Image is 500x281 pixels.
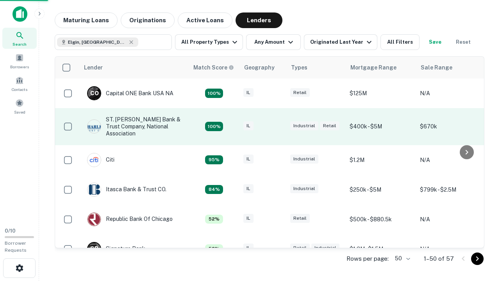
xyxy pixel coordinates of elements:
div: Lender [84,63,103,72]
td: $799k - $2.5M [416,175,486,205]
div: Originated Last Year [310,37,374,47]
div: ST. [PERSON_NAME] Bank & Trust Company, National Association [87,116,181,137]
div: Signature Bank [87,242,145,256]
div: IL [243,184,254,193]
div: IL [243,88,254,97]
td: $670k [416,108,486,145]
span: 0 / 10 [5,228,16,234]
img: picture [87,183,101,196]
p: S B [90,245,98,253]
th: Geography [239,57,286,78]
div: Capitalize uses an advanced AI algorithm to match your search with the best lender. The match sco... [205,215,223,224]
td: N/A [416,78,486,108]
div: Capitalize uses an advanced AI algorithm to match your search with the best lender. The match sco... [193,63,234,72]
td: $1.3M - $1.5M [346,234,416,264]
th: Types [286,57,346,78]
div: IL [243,214,254,223]
img: capitalize-icon.png [12,6,27,22]
div: Retail [320,121,339,130]
h6: Match Score [193,63,232,72]
div: Capitalize uses an advanced AI algorithm to match your search with the best lender. The match sco... [205,185,223,194]
span: Borrower Requests [5,240,27,253]
div: Retail [290,244,310,253]
div: IL [243,121,254,130]
div: Capitalize uses an advanced AI algorithm to match your search with the best lender. The match sco... [205,122,223,131]
img: picture [87,213,101,226]
div: Geography [244,63,275,72]
div: Sale Range [421,63,452,72]
a: Search [2,28,37,49]
span: Borrowers [10,64,29,70]
td: $400k - $5M [346,108,416,145]
button: Active Loans [178,12,232,28]
a: Borrowers [2,50,37,71]
div: Mortgage Range [350,63,396,72]
td: N/A [416,234,486,264]
th: Capitalize uses an advanced AI algorithm to match your search with the best lender. The match sco... [189,57,239,78]
span: Saved [14,109,25,115]
span: Search [12,41,27,47]
th: Lender [79,57,189,78]
div: Republic Bank Of Chicago [87,212,173,226]
p: Rows per page: [346,254,389,263]
button: Go to next page [471,253,484,265]
td: $250k - $5M [346,175,416,205]
div: Citi [87,153,114,167]
a: Saved [2,96,37,117]
button: Originated Last Year [304,34,377,50]
button: Reset [451,34,476,50]
button: Originations [121,12,175,28]
div: Capitalize uses an advanced AI algorithm to match your search with the best lender. The match sco... [205,89,223,98]
div: Industrial [290,155,318,164]
div: Industrial [290,121,318,130]
div: 50 [392,253,411,264]
button: Lenders [236,12,282,28]
button: All Property Types [175,34,243,50]
p: 1–50 of 57 [424,254,454,263]
div: Industrial [311,244,339,253]
div: IL [243,244,254,253]
img: picture [87,153,101,167]
td: N/A [416,205,486,234]
span: Elgin, [GEOGRAPHIC_DATA], [GEOGRAPHIC_DATA] [68,39,127,46]
img: picture [87,120,101,133]
div: Itasca Bank & Trust CO. [87,183,166,197]
div: Capital ONE Bank USA NA [87,86,173,100]
div: Capitalize uses an advanced AI algorithm to match your search with the best lender. The match sco... [205,244,223,254]
th: Sale Range [416,57,486,78]
td: $500k - $880.5k [346,205,416,234]
td: N/A [416,145,486,175]
a: Contacts [2,73,37,94]
iframe: Chat Widget [461,219,500,256]
button: All Filters [380,34,420,50]
td: $1.2M [346,145,416,175]
div: IL [243,155,254,164]
div: Retail [290,88,310,97]
div: Retail [290,214,310,223]
th: Mortgage Range [346,57,416,78]
p: C O [90,89,98,98]
button: Maturing Loans [55,12,118,28]
button: Save your search to get updates of matches that match your search criteria. [423,34,448,50]
div: Types [291,63,307,72]
span: Contacts [12,86,27,92]
td: $125M [346,78,416,108]
div: Capitalize uses an advanced AI algorithm to match your search with the best lender. The match sco... [205,155,223,165]
div: Industrial [290,184,318,193]
button: Any Amount [246,34,301,50]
